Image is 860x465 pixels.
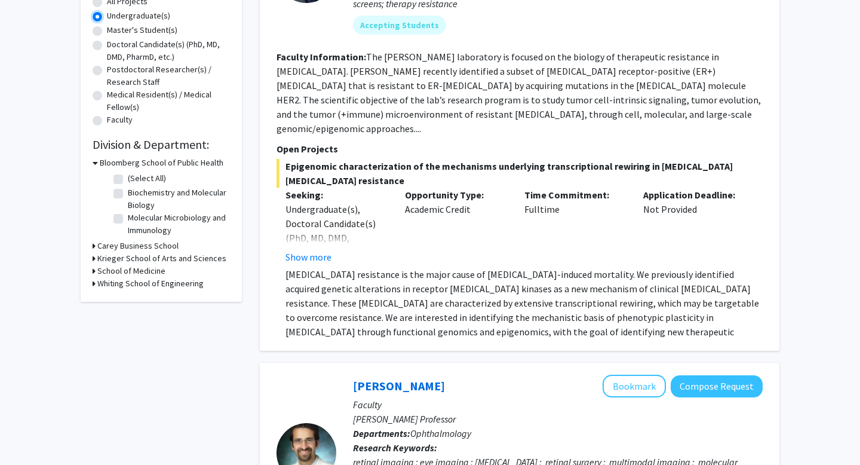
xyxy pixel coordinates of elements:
[353,397,763,412] p: Faculty
[128,212,227,237] label: Molecular Microbiology and Immunology
[515,188,635,264] div: Fulltime
[277,159,763,188] span: Epigenomic characterization of the mechanisms underlying transcriptional rewiring in [MEDICAL_DAT...
[97,277,204,290] h3: Whiting School of Engineering
[285,250,331,264] button: Show more
[9,411,51,456] iframe: Chat
[97,265,165,277] h3: School of Medicine
[524,188,626,202] p: Time Commitment:
[353,442,437,454] b: Research Keywords:
[128,172,166,185] label: (Select All)
[410,427,471,439] span: Ophthalmology
[353,427,410,439] b: Departments:
[97,252,226,265] h3: Krieger School of Arts and Sciences
[93,137,230,152] h2: Division & Department:
[405,188,506,202] p: Opportunity Type:
[353,378,445,393] a: [PERSON_NAME]
[107,24,177,36] label: Master's Student(s)
[353,16,446,35] mat-chip: Accepting Students
[128,186,227,212] label: Biochemistry and Molecular Biology
[396,188,515,264] div: Academic Credit
[97,240,179,252] h3: Carey Business School
[643,188,745,202] p: Application Deadline:
[603,375,666,397] button: Add Yannis Paulus to Bookmarks
[107,63,230,88] label: Postdoctoral Researcher(s) / Research Staff
[277,142,763,156] p: Open Projects
[285,188,387,202] p: Seeking:
[285,267,763,353] p: [MEDICAL_DATA] resistance is the major cause of [MEDICAL_DATA]-induced mortality. We previously i...
[107,114,133,126] label: Faculty
[107,10,170,22] label: Undergraduate(s)
[107,38,230,63] label: Doctoral Candidate(s) (PhD, MD, DMD, PharmD, etc.)
[634,188,754,264] div: Not Provided
[671,375,763,397] button: Compose Request to Yannis Paulus
[353,412,763,426] p: [PERSON_NAME] Professor
[277,51,366,63] b: Faculty Information:
[100,157,223,169] h3: Bloomberg School of Public Health
[277,51,761,134] fg-read-more: The [PERSON_NAME] laboratory is focused on the biology of therapeutic resistance in [MEDICAL_DATA...
[285,202,387,331] div: Undergraduate(s), Doctoral Candidate(s) (PhD, MD, DMD, PharmD, etc.), Postdoctoral Researcher(s) ...
[107,88,230,114] label: Medical Resident(s) / Medical Fellow(s)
